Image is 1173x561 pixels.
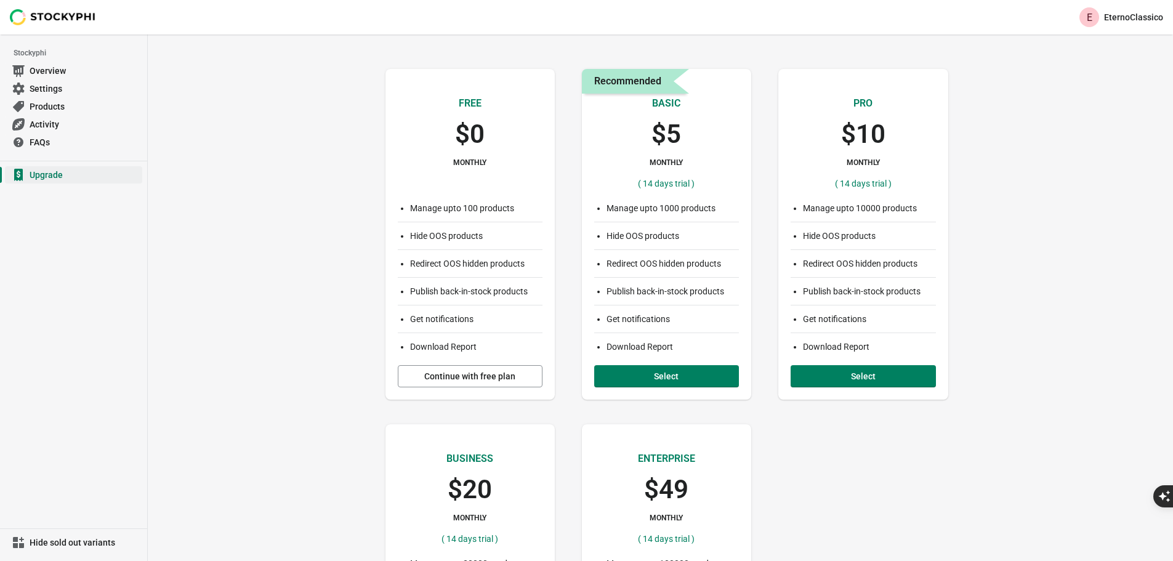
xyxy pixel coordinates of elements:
button: Continue with free plan [398,365,542,387]
h3: MONTHLY [650,158,683,167]
li: Hide OOS products [803,230,935,242]
span: Select [851,371,876,381]
span: Stockyphi [14,47,147,59]
p: $49 [644,476,688,503]
button: Select [594,365,739,387]
a: FAQs [5,133,142,151]
p: $10 [841,121,885,148]
a: Settings [5,79,142,97]
span: ( 14 days trial ) [638,534,695,544]
h3: MONTHLY [453,158,486,167]
span: Settings [30,83,140,95]
text: E [1087,12,1092,23]
li: Download Report [803,341,935,353]
li: Publish back-in-stock products [803,285,935,297]
li: Redirect OOS hidden products [410,257,542,270]
span: Continue with free plan [424,371,515,381]
li: Publish back-in-stock products [607,285,739,297]
span: Avatar with initials E [1079,7,1099,27]
li: Get notifications [410,313,542,325]
li: Redirect OOS hidden products [803,257,935,270]
a: Upgrade [5,166,142,184]
a: Overview [5,62,142,79]
span: Hide sold out variants [30,536,140,549]
span: ( 14 days trial ) [638,179,695,188]
li: Publish back-in-stock products [410,285,542,297]
span: ENTERPRISE [638,453,695,464]
p: $20 [448,476,492,503]
li: Manage upto 10000 products [803,202,935,214]
button: Avatar with initials EEternoClassico [1074,5,1168,30]
span: BASIC [652,97,680,109]
button: Select [791,365,935,387]
span: Activity [30,118,140,131]
p: $0 [455,121,485,148]
span: Overview [30,65,140,77]
span: BUSINESS [446,453,493,464]
li: Manage upto 1000 products [607,202,739,214]
li: Hide OOS products [410,230,542,242]
li: Download Report [607,341,739,353]
span: ( 14 days trial ) [835,179,892,188]
li: Get notifications [607,313,739,325]
span: Products [30,100,140,113]
a: Hide sold out variants [5,534,142,551]
img: Stockyphi [10,9,96,25]
span: FAQs [30,136,140,148]
h3: MONTHLY [650,513,683,523]
li: Manage upto 100 products [410,202,542,214]
li: Hide OOS products [607,230,739,242]
h3: MONTHLY [453,513,486,523]
span: Select [654,371,679,381]
span: Recommended [594,74,661,89]
h3: MONTHLY [847,158,880,167]
p: $5 [651,121,681,148]
li: Redirect OOS hidden products [607,257,739,270]
span: ( 14 days trial ) [441,534,498,544]
a: Products [5,97,142,115]
span: FREE [459,97,482,109]
p: EternoClassico [1104,12,1163,22]
span: PRO [853,97,873,109]
li: Download Report [410,341,542,353]
li: Get notifications [803,313,935,325]
span: Upgrade [30,169,140,181]
a: Activity [5,115,142,133]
